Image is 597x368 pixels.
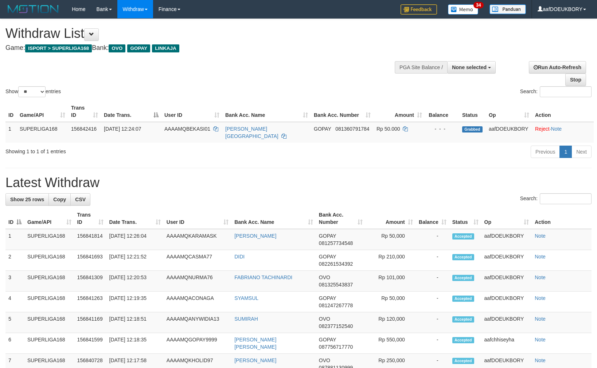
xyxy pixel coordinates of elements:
select: Showentries [18,86,46,97]
span: AAAAMQBEKASI01 [164,126,210,132]
td: aafDOEUKBORY [481,250,532,271]
td: Rp 50,000 [366,229,415,250]
span: Copy 081325543837 to clipboard [319,282,353,288]
td: AAAAMQACONAGA [164,292,231,312]
span: None selected [452,64,487,70]
td: 6 [5,333,24,354]
a: Stop [565,74,586,86]
span: Copy 081257734548 to clipboard [319,240,353,246]
a: Show 25 rows [5,193,49,206]
h1: Latest Withdraw [5,175,592,190]
td: 156841693 [74,250,106,271]
a: SYAMSUL [234,295,258,301]
img: Feedback.jpg [401,4,437,15]
a: CSV [70,193,90,206]
td: aafDOEUKBORY [481,229,532,250]
td: AAAAMQCASMA77 [164,250,231,271]
input: Search: [540,193,592,204]
td: · [532,122,594,143]
th: Bank Acc. Name: activate to sort column ascending [231,208,316,229]
span: Show 25 rows [10,197,44,202]
td: aafchhiseyha [481,333,532,354]
th: Trans ID: activate to sort column ascending [68,101,101,122]
a: Reject [535,126,550,132]
th: Amount: activate to sort column ascending [366,208,415,229]
span: OVO [319,274,330,280]
span: LINKAJA [152,44,179,52]
td: [DATE] 12:18:35 [106,333,164,354]
h4: Game: Bank: [5,44,391,52]
td: 156841169 [74,312,106,333]
img: MOTION_logo.png [5,4,61,15]
td: AAAAMQGOPAY9999 [164,333,231,354]
td: SUPERLIGA168 [24,250,74,271]
th: Op: activate to sort column ascending [481,208,532,229]
td: aafDOEUKBORY [481,292,532,312]
img: panduan.png [489,4,526,14]
td: 3 [5,271,24,292]
th: Game/API: activate to sort column ascending [24,208,74,229]
span: Accepted [452,358,474,364]
td: [DATE] 12:19:35 [106,292,164,312]
td: SUPERLIGA168 [24,333,74,354]
span: OVO [319,357,330,363]
td: 156841814 [74,229,106,250]
td: aafDOEUKBORY [486,122,532,143]
td: Rp 101,000 [366,271,415,292]
td: [DATE] 12:18:51 [106,312,164,333]
th: ID: activate to sort column descending [5,208,24,229]
td: 1 [5,229,24,250]
th: Op: activate to sort column ascending [486,101,532,122]
td: - [416,271,449,292]
td: [DATE] 12:26:04 [106,229,164,250]
td: AAAAMQANYWIDIA13 [164,312,231,333]
a: [PERSON_NAME] [GEOGRAPHIC_DATA] [225,126,278,139]
td: - [416,250,449,271]
td: Rp 120,000 [366,312,415,333]
span: ISPORT > SUPERLIGA168 [25,44,92,52]
a: 1 [559,146,572,158]
th: Bank Acc. Number: activate to sort column ascending [316,208,366,229]
th: User ID: activate to sort column ascending [164,208,231,229]
a: Note [535,254,546,260]
span: Accepted [452,296,474,302]
td: 5 [5,312,24,333]
span: Accepted [452,254,474,260]
span: Accepted [452,337,474,343]
th: Status: activate to sort column ascending [449,208,481,229]
span: GOPAY [319,337,336,343]
span: Accepted [452,233,474,240]
span: OVO [319,316,330,322]
th: Balance: activate to sort column ascending [416,208,449,229]
td: aafDOEUKBORY [481,271,532,292]
a: Copy [48,193,71,206]
td: SUPERLIGA168 [24,312,74,333]
th: Game/API: activate to sort column ascending [17,101,68,122]
span: Copy 082377152540 to clipboard [319,323,353,329]
td: Rp 50,000 [366,292,415,312]
span: GOPAY [314,126,331,132]
h1: Withdraw List [5,26,391,41]
span: GOPAY [319,233,336,239]
td: SUPERLIGA168 [24,271,74,292]
a: DIDI [234,254,245,260]
td: 156841309 [74,271,106,292]
td: 1 [5,122,17,143]
div: - - - [428,125,456,132]
td: Rp 210,000 [366,250,415,271]
a: Note [535,233,546,239]
span: Accepted [452,275,474,281]
td: AAAAMQNURMA76 [164,271,231,292]
span: CSV [75,197,86,202]
a: Note [535,357,546,363]
a: [PERSON_NAME] [234,357,276,363]
td: Rp 550,000 [366,333,415,354]
span: 156842416 [71,126,97,132]
label: Show entries [5,86,61,97]
th: Date Trans.: activate to sort column ascending [106,208,164,229]
a: [PERSON_NAME] [234,233,276,239]
span: GOPAY [319,295,336,301]
a: Note [535,295,546,301]
div: PGA Site Balance / [395,61,447,74]
span: [DATE] 12:24:07 [104,126,141,132]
